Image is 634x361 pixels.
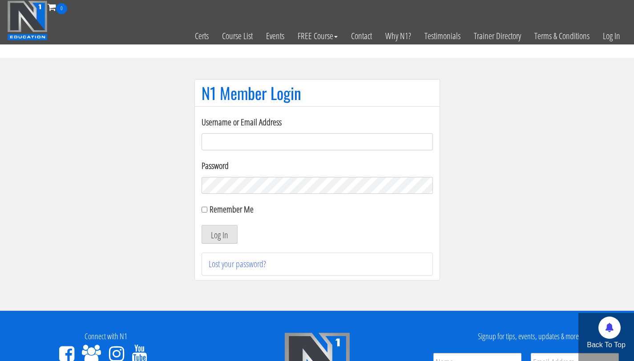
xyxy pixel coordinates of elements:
a: Course List [215,14,259,58]
a: Terms & Conditions [528,14,596,58]
label: Username or Email Address [202,116,433,129]
a: 0 [48,1,67,13]
a: Log In [596,14,627,58]
a: FREE Course [291,14,344,58]
label: Remember Me [210,203,254,215]
a: Certs [188,14,215,58]
a: Events [259,14,291,58]
h4: Signup for tips, events, updates & more [429,332,627,341]
h1: N1 Member Login [202,84,433,102]
button: Log In [202,225,238,244]
p: Back To Top [578,340,634,350]
img: n1-education [7,0,48,40]
a: Trainer Directory [467,14,528,58]
label: Password [202,159,433,172]
a: Why N1? [379,14,418,58]
a: Contact [344,14,379,58]
h4: Connect with N1 [7,332,205,341]
span: 0 [56,3,67,14]
a: Testimonials [418,14,467,58]
a: Lost your password? [209,258,266,270]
